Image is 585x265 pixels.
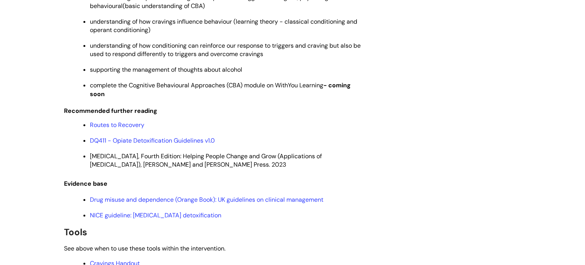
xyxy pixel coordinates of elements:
a: DQ411 - Opiate Detoxification Guidelines v1.0 [90,137,215,145]
span: See above when to use these tools within the intervention. [64,244,225,252]
strong: - coming soon [90,81,351,98]
span: complete the Cognitive Behavioural Approaches (CBA) module on WithYou Learning [90,81,351,98]
a: Routes to Recovery [90,121,144,129]
span: understanding of how cravings influence behaviour (learning theory - classical conditioning and o... [90,18,357,34]
span: understanding of how conditioning can reinforce our response to triggers and craving but also be ... [90,42,361,58]
span: (basic understanding of CBA) [123,2,205,10]
span: Tools [64,226,87,238]
span: supporting the management of thoughts about alcohol [90,66,242,74]
span: [MEDICAL_DATA], Fourth Edition: Helping People Change and Grow (Applications of [MEDICAL_DATA]), ... [90,152,322,169]
a: Drug misuse and dependence (Orange Book): UK guidelines on clinical management [90,196,323,204]
a: NICE guideline: [MEDICAL_DATA] detoxification [90,211,221,219]
span: Recommended further reading [64,107,157,115]
span: Evidence base [64,180,107,188]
